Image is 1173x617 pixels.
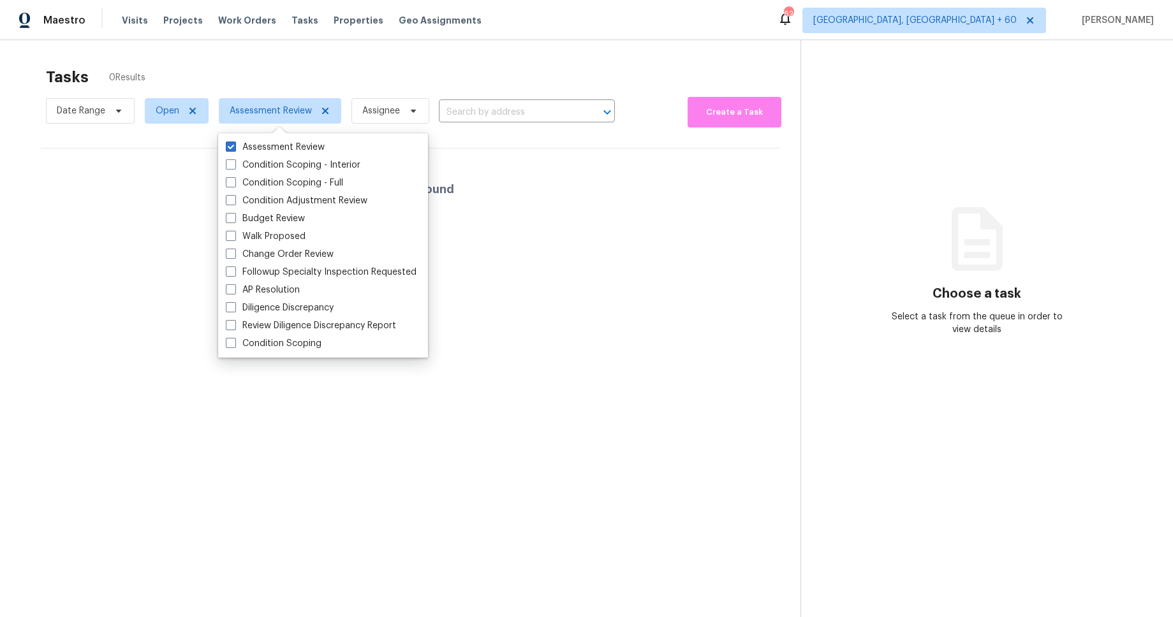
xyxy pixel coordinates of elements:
label: Assessment Review [226,141,325,154]
span: Projects [163,14,203,27]
span: Date Range [57,105,105,117]
span: [GEOGRAPHIC_DATA], [GEOGRAPHIC_DATA] + 60 [813,14,1017,27]
div: 626 [784,8,793,20]
label: Condition Adjustment Review [226,194,367,207]
label: Change Order Review [226,248,334,261]
label: Diligence Discrepancy [226,301,334,314]
span: 0 Results [109,71,145,84]
span: Properties [334,14,383,27]
span: Tasks [291,16,318,25]
span: Open [156,105,179,117]
span: Geo Assignments [399,14,482,27]
div: Select a task from the queue in order to view details [889,310,1065,336]
span: Assignee [362,105,400,117]
button: Open [598,103,616,121]
label: Condition Scoping - Full [226,177,343,189]
span: [PERSON_NAME] [1077,14,1154,27]
label: Walk Proposed [226,230,306,243]
label: Condition Scoping [226,337,321,350]
label: Budget Review [226,212,305,225]
label: Review Diligence Discrepancy Report [226,319,396,332]
label: Followup Specialty Inspection Requested [226,266,417,279]
label: AP Resolution [226,284,300,296]
span: Assessment Review [230,105,312,117]
h3: Choose a task [933,287,1021,300]
h2: Tasks [46,71,89,83]
span: Create a Task [694,105,775,120]
span: Work Orders [218,14,276,27]
label: Condition Scoping - Interior [226,159,360,171]
input: Search by address [439,103,579,122]
span: Visits [122,14,148,27]
button: Create a Task [688,97,781,127]
span: Maestro [43,14,85,27]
